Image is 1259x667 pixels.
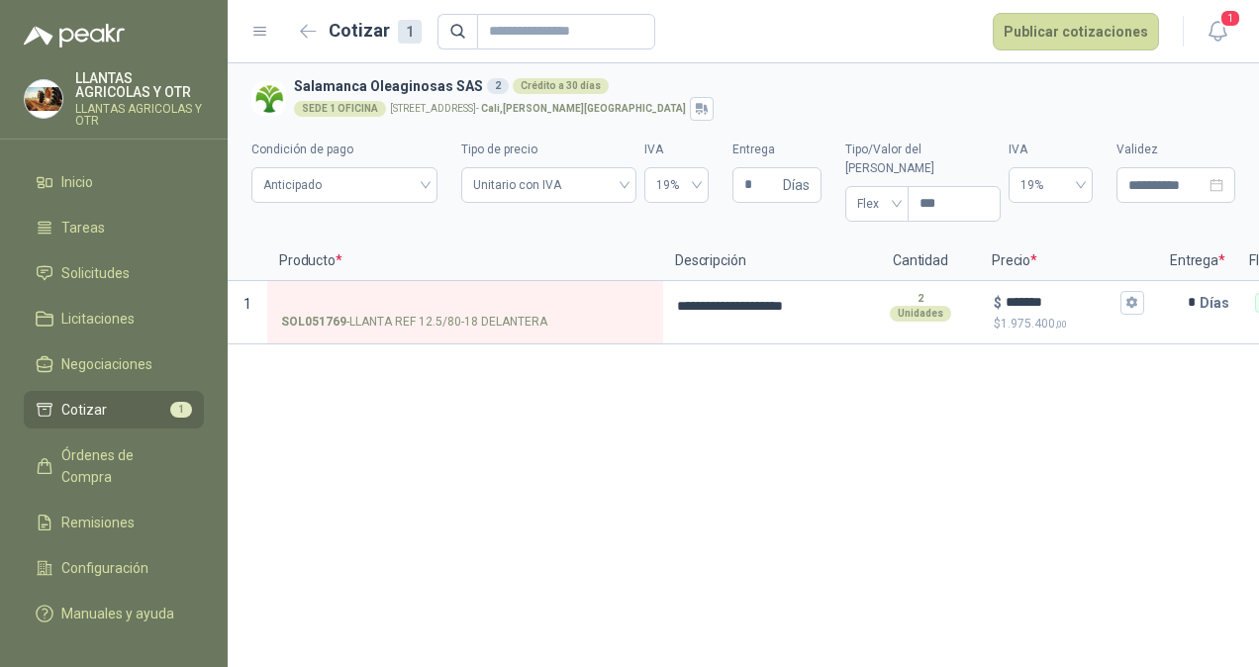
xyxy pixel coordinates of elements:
[75,103,204,127] p: LLANTAS AGRICOLAS Y OTR
[1200,14,1235,49] button: 1
[281,296,649,311] input: SOL051769-LLANTA REF 12.5/80-18 DELANTERA
[24,595,204,632] a: Manuales y ayuda
[24,436,204,496] a: Órdenes de Compra
[24,391,204,429] a: Cotizar1
[61,353,152,375] span: Negociaciones
[243,296,251,312] span: 1
[1219,9,1241,28] span: 1
[1158,241,1237,281] p: Entrega
[473,170,625,200] span: Unitario con IVA
[1055,319,1067,330] span: ,00
[1001,317,1067,331] span: 1.975.400
[294,101,386,117] div: SEDE 1 OFICINA
[398,20,422,44] div: 1
[994,315,1144,333] p: $
[61,444,185,488] span: Órdenes de Compra
[993,13,1159,50] button: Publicar cotizaciones
[663,241,861,281] p: Descripción
[61,557,148,579] span: Configuración
[487,78,509,94] div: 2
[857,189,897,219] span: Flex
[294,75,1227,97] h3: Salamanca Oleaginosas SAS
[24,163,204,201] a: Inicio
[644,141,709,159] label: IVA
[61,171,93,193] span: Inicio
[263,170,426,200] span: Anticipado
[513,78,609,94] div: Crédito a 30 días
[24,549,204,587] a: Configuración
[656,170,697,200] span: 19%
[24,345,204,383] a: Negociaciones
[267,241,663,281] p: Producto
[61,603,174,624] span: Manuales y ayuda
[783,168,810,202] span: Días
[732,141,822,159] label: Entrega
[845,141,1001,178] label: Tipo/Valor del [PERSON_NAME]
[918,291,923,307] p: 2
[1006,295,1116,310] input: $$1.975.400,00
[75,71,204,99] p: LLANTAS AGRICOLAS Y OTR
[61,217,105,238] span: Tareas
[25,80,62,118] img: Company Logo
[61,399,107,421] span: Cotizar
[170,402,192,418] span: 1
[24,504,204,541] a: Remisiones
[994,292,1002,314] p: $
[61,512,135,533] span: Remisiones
[281,313,346,332] strong: SOL051769
[390,104,686,114] p: [STREET_ADDRESS] -
[61,308,135,330] span: Licitaciones
[251,81,286,116] img: Company Logo
[61,262,130,284] span: Solicitudes
[861,241,980,281] p: Cantidad
[24,254,204,292] a: Solicitudes
[481,103,686,114] strong: Cali , [PERSON_NAME][GEOGRAPHIC_DATA]
[890,306,951,322] div: Unidades
[24,300,204,337] a: Licitaciones
[1009,141,1093,159] label: IVA
[251,141,437,159] label: Condición de pago
[329,17,422,45] h2: Cotizar
[980,241,1158,281] p: Precio
[24,24,125,48] img: Logo peakr
[461,141,636,159] label: Tipo de precio
[281,313,547,332] p: - LLANTA REF 12.5/80-18 DELANTERA
[1116,141,1235,159] label: Validez
[1120,291,1144,315] button: $$1.975.400,00
[1200,283,1237,323] p: Días
[1020,170,1081,200] span: 19%
[24,209,204,246] a: Tareas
